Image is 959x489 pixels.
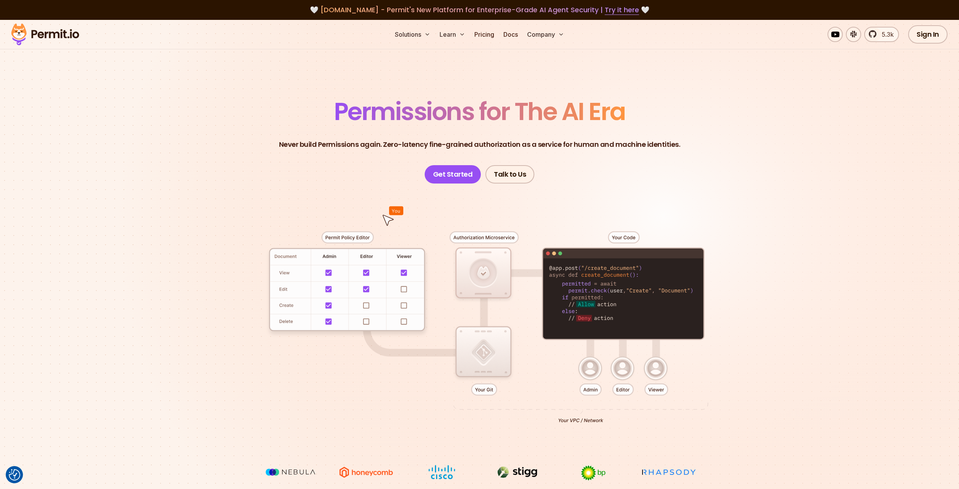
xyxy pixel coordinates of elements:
span: 5.3k [877,30,894,39]
button: Consent Preferences [9,469,20,481]
span: [DOMAIN_NAME] - Permit's New Platform for Enterprise-Grade AI Agent Security | [320,5,639,15]
a: Docs [500,27,521,42]
img: Rhapsody Health [640,465,698,479]
img: Nebula [262,465,319,479]
a: Talk to Us [485,165,534,184]
img: Cisco [413,465,471,479]
a: Try it here [605,5,639,15]
div: 🤍 🤍 [18,5,941,15]
a: Pricing [471,27,497,42]
button: Solutions [392,27,433,42]
img: Revisit consent button [9,469,20,481]
a: Sign In [908,25,948,44]
img: Stigg [489,465,546,479]
a: Get Started [425,165,481,184]
button: Learn [436,27,468,42]
img: Honeycomb [338,465,395,479]
span: Permissions for The AI Era [334,94,625,128]
img: bp [565,465,622,481]
a: 5.3k [864,27,899,42]
img: Permit logo [8,21,83,47]
button: Company [524,27,567,42]
p: Never build Permissions again. Zero-latency fine-grained authorization as a service for human and... [279,139,680,150]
